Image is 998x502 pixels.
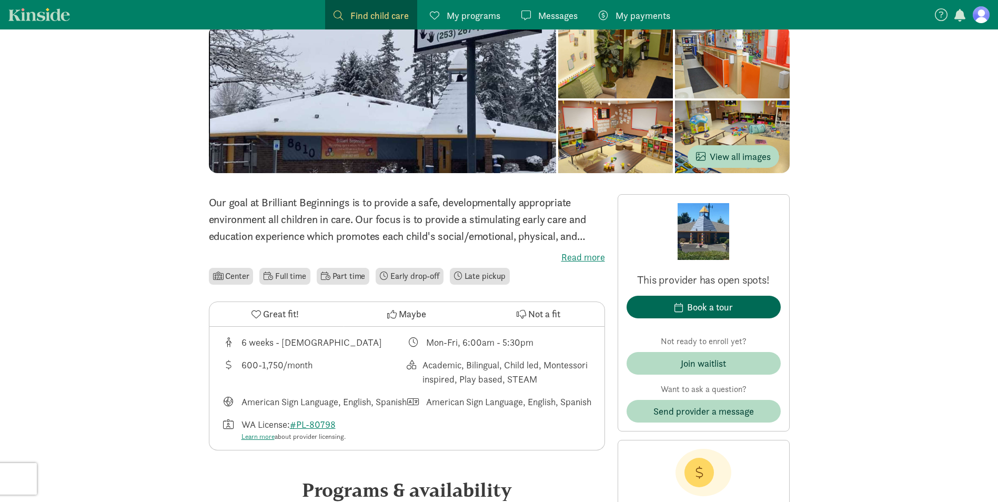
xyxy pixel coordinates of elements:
button: Send provider a message [627,400,781,423]
span: My programs [447,8,500,23]
div: Languages taught [222,395,407,409]
a: Kinside [8,8,70,21]
div: Join waitlist [681,356,726,370]
p: Not ready to enroll yet? [627,335,781,348]
li: Part time [317,268,369,285]
div: Languages spoken [407,395,592,409]
li: Center [209,268,254,285]
p: Our goal at Brilliant Beginnings is to provide a safe, developmentally appropriate environment al... [209,194,605,245]
div: Academic, Bilingual, Child led, Montessori inspired, Play based, STEAM [422,358,592,386]
div: License number [222,417,407,442]
button: Join waitlist [627,352,781,375]
div: This provider's education philosophy [407,358,592,386]
span: Not a fit [528,307,560,321]
div: Age range for children that this provider cares for [222,335,407,349]
li: Early drop-off [376,268,443,285]
a: #PL-80798 [290,418,336,430]
span: My payments [616,8,670,23]
div: American Sign Language, English, Spanish [426,395,591,409]
li: Full time [259,268,310,285]
div: WA License: [241,417,346,442]
button: Great fit! [209,302,341,326]
img: Provider logo [678,203,729,260]
div: 600-1,750/month [241,358,312,386]
button: Not a fit [472,302,604,326]
span: Messages [538,8,578,23]
a: Learn more [241,432,275,441]
div: about provider licensing. [241,431,346,442]
span: Maybe [399,307,426,321]
span: Great fit! [263,307,299,321]
label: Read more [209,251,605,264]
span: Send provider a message [653,404,754,418]
p: Want to ask a question? [627,383,781,396]
div: Average tuition for this program [222,358,407,386]
button: Book a tour [627,296,781,318]
button: Maybe [341,302,472,326]
li: Late pickup [450,268,510,285]
div: American Sign Language, English, Spanish [241,395,407,409]
p: This provider has open spots! [627,273,781,287]
span: View all images [696,149,771,164]
div: Class schedule [407,335,592,349]
div: Mon-Fri, 6:00am - 5:30pm [426,335,533,349]
span: Find child care [350,8,409,23]
div: 6 weeks - [DEMOGRAPHIC_DATA] [241,335,382,349]
div: Book a tour [687,300,733,314]
button: View all images [688,145,779,168]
